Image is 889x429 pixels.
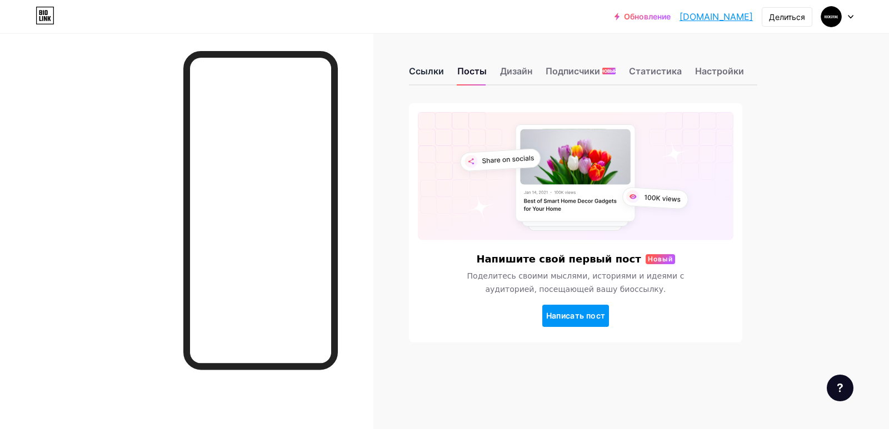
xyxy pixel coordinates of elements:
font: Ссылки [409,65,444,77]
font: Посты [457,65,487,77]
a: [DOMAIN_NAME] [680,10,753,23]
font: Статистика [629,65,682,77]
font: [DOMAIN_NAME] [680,11,753,22]
font: Напишите свой первый пост [476,253,641,265]
font: Обновление [624,12,671,21]
button: Написать пост [542,305,609,327]
font: Дизайн [500,65,532,77]
font: Настройки [695,65,744,77]
font: НОВЫЙ [601,68,617,74]
font: Подписчики [546,65,600,77]
font: Поделитесь своими мыслями, историями и идеями с аудиторией, посещающей вашу биоссылку. [467,271,685,294]
font: Делиться [769,12,805,22]
font: Новый [648,255,673,263]
font: Написать пост [546,311,606,320]
img: горные породы [821,6,842,27]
